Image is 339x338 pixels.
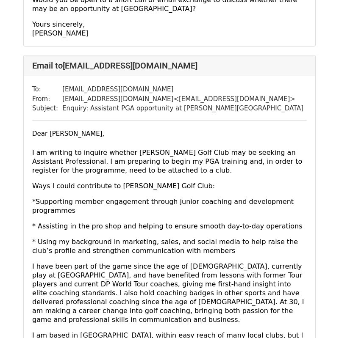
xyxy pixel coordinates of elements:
[32,237,307,255] p: * Using my background in marketing, sales, and social media to help raise the club’s profile and ...
[32,85,62,94] td: To:
[32,130,104,137] span: Dear [PERSON_NAME],
[32,104,62,113] td: Subject:
[32,222,307,231] p: * Assisting in the pro shop and helping to ensure smooth day-to-day operations
[62,85,303,94] td: [EMAIL_ADDRESS][DOMAIN_NAME]
[32,94,62,104] td: From:
[32,262,307,324] p: I have been part of the game since the age of [DEMOGRAPHIC_DATA], currently play at [GEOGRAPHIC_D...
[32,60,307,71] h4: Email to [EMAIL_ADDRESS][DOMAIN_NAME]
[32,20,307,38] p: Yours sincerely, [PERSON_NAME]
[297,297,339,338] iframe: Chat Widget
[62,94,303,104] td: [EMAIL_ADDRESS][DOMAIN_NAME] < [EMAIL_ADDRESS][DOMAIN_NAME] >
[32,148,307,175] p: I am writing to inquire whether [PERSON_NAME] Golf Club may be seeking an Assistant Professional....
[32,197,307,215] p: *Supporting member engagement through junior coaching and development programmes
[62,104,303,113] td: Enquiry: Assistant PGA opportunity at [PERSON_NAME][GEOGRAPHIC_DATA]
[32,181,307,190] p: Ways I could contribute to [PERSON_NAME] Golf Club:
